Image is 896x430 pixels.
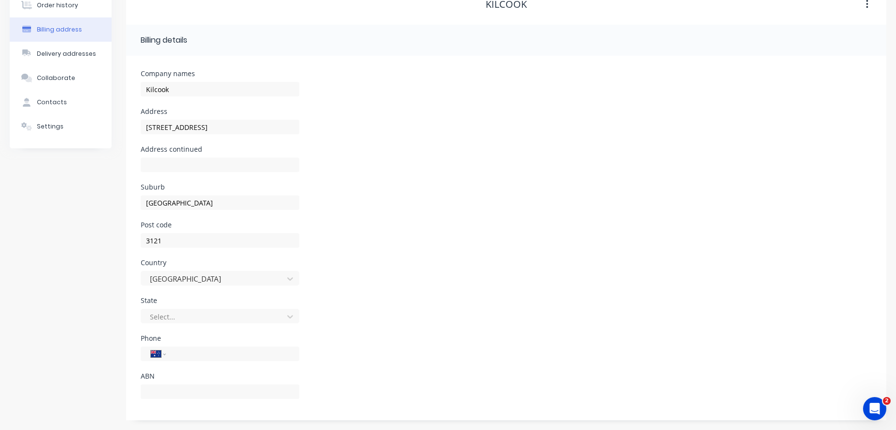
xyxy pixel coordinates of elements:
button: Collaborate [10,66,112,90]
div: Post code [141,222,299,228]
div: Delivery addresses [37,49,96,58]
div: Billing address [37,25,82,34]
button: Settings [10,114,112,139]
div: ABN [141,373,299,380]
button: Billing address [10,17,112,42]
div: Company names [141,70,299,77]
div: Address [141,108,299,115]
button: Contacts [10,90,112,114]
div: Billing details [141,34,187,46]
div: Order history [37,1,78,10]
span: 2 [883,397,891,405]
div: Collaborate [37,74,75,82]
div: Phone [141,335,299,342]
div: Suburb [141,184,299,191]
div: Contacts [37,98,67,107]
div: Settings [37,122,64,131]
button: Delivery addresses [10,42,112,66]
div: Address continued [141,146,299,153]
iframe: Intercom live chat [863,397,886,420]
div: Country [141,259,299,266]
div: State [141,297,299,304]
